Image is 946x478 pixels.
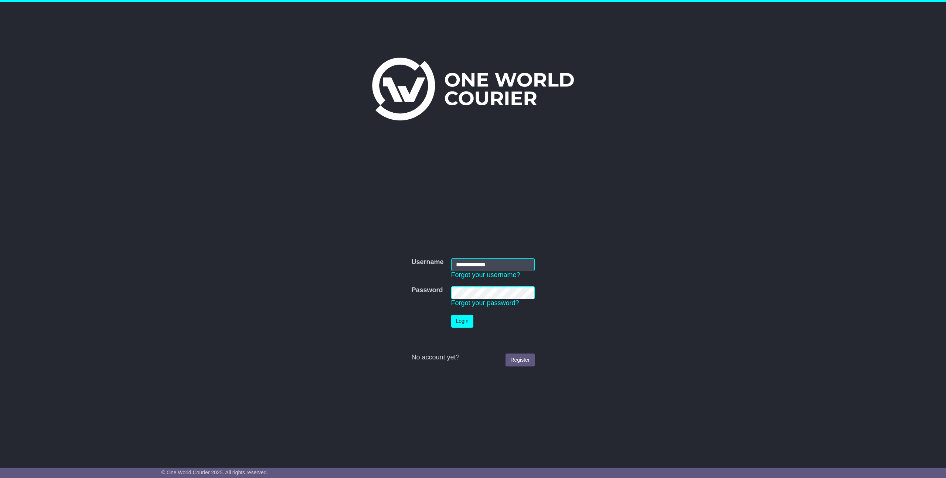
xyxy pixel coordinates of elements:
[451,299,519,307] a: Forgot your password?
[411,286,443,294] label: Password
[372,58,574,120] img: One World
[411,354,534,362] div: No account yet?
[411,258,443,266] label: Username
[161,470,268,475] span: © One World Courier 2025. All rights reserved.
[451,315,473,328] button: Login
[506,354,534,366] a: Register
[451,271,520,279] a: Forgot your username?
